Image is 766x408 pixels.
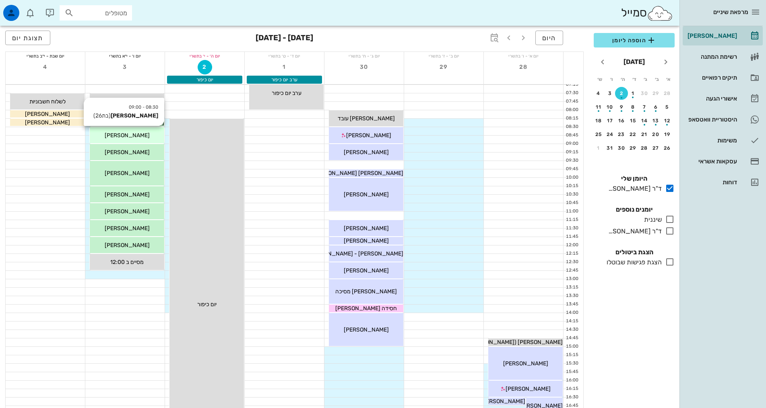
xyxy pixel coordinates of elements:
span: מרפאת שיניים [713,8,748,16]
div: יום א׳ - ו׳ בתשרי [484,52,563,60]
button: 19 [661,128,674,141]
div: 18 [592,118,605,124]
div: משימות [686,137,737,144]
th: ב׳ [652,72,662,86]
img: SmileCloud logo [647,5,673,21]
span: הוספה ליומן [600,35,668,45]
span: יום כיפור [196,77,213,82]
span: ערב יום כיפור [272,90,301,97]
div: 28 [638,145,651,151]
button: 12 [661,114,674,127]
button: 17 [604,114,617,127]
div: יום ד׳ - ט׳ בתשרי [245,52,324,60]
h3: [DATE] - [DATE] [256,31,313,47]
button: 20 [650,128,663,141]
button: 30 [638,87,651,100]
span: תצוגת יום [12,34,43,42]
th: ג׳ [640,72,651,86]
div: שיננית [641,215,662,225]
button: 30 [615,142,628,155]
div: 2 [615,91,628,96]
div: 09:45 [564,166,580,173]
a: עסקאות אשראי [683,152,763,171]
span: 29 [437,64,451,70]
span: [PERSON_NAME] ([PERSON_NAME]) [467,339,563,346]
div: 7 [638,104,651,110]
span: [PERSON_NAME] [105,149,150,156]
span: [PERSON_NAME] [105,242,150,249]
a: רשימת המתנה [683,47,763,66]
div: 3 [604,91,617,96]
div: 14 [638,118,651,124]
button: 3 [118,60,132,74]
button: 22 [627,128,640,141]
div: 6 [650,104,663,110]
span: תג [24,6,29,11]
button: 10 [604,101,617,113]
div: 8 [627,104,640,110]
span: 2 [198,64,212,70]
div: 24 [604,132,617,137]
div: אישורי הגעה [686,95,737,102]
button: 23 [615,128,628,141]
button: [DATE] [620,54,648,70]
span: [PERSON_NAME] [105,132,150,139]
div: 13:00 [564,276,580,282]
span: [PERSON_NAME] מסיכה [335,288,397,295]
h4: הצגת ביטולים [594,247,675,257]
button: 21 [638,128,651,141]
div: יום שבת - י״ב בתשרי [6,52,85,60]
div: 11 [592,104,605,110]
div: 15 [627,118,640,124]
button: 29 [437,60,451,74]
div: 07:15 [564,81,580,88]
h4: יומנים נוספים [594,205,675,214]
span: [PERSON_NAME] [105,191,150,198]
span: [PERSON_NAME] [344,267,389,274]
span: [PERSON_NAME] [344,237,389,244]
button: 30 [357,60,372,74]
div: יום ו׳ - י״א בתשרי [85,52,165,60]
div: 15:15 [564,352,580,359]
div: 11:45 [564,233,580,240]
div: 13:30 [564,293,580,299]
div: 15:30 [564,360,580,367]
div: רשימת המתנה [686,54,737,60]
div: 16:00 [564,377,580,384]
div: 20 [650,132,663,137]
div: 29 [650,91,663,96]
a: דוחות [683,173,763,192]
button: 1 [627,87,640,100]
th: ה׳ [617,72,628,86]
div: יום ג׳ - ח׳ בתשרי [324,52,404,60]
div: 13:15 [564,284,580,291]
span: [PERSON_NAME] [503,360,548,367]
div: 4 [592,91,605,96]
button: 6 [650,101,663,113]
span: [PERSON_NAME] [25,119,70,126]
button: 29 [650,87,663,100]
button: חודש שעבר [659,55,673,69]
div: 10:45 [564,200,580,206]
div: 09:15 [564,149,580,156]
div: 11:00 [564,208,580,215]
div: 29 [627,145,640,151]
a: תיקים רפואיים [683,68,763,87]
button: 14 [638,114,651,127]
div: יום ב׳ - ז׳ בתשרי [404,52,483,60]
div: תיקים רפואיים [686,74,737,81]
button: חודש הבא [595,55,610,69]
span: [PERSON_NAME] [480,398,525,405]
button: 1 [592,142,605,155]
div: יום ה׳ - י׳ בתשרי [165,52,244,60]
th: ד׳ [629,72,639,86]
button: 13 [650,114,663,127]
div: 07:45 [564,98,580,105]
div: 12:00 [564,242,580,249]
span: 28 [516,64,531,70]
button: 31 [604,142,617,155]
button: תצוגת יום [5,31,50,45]
a: תגהיסטוריית וואטסאפ [683,110,763,129]
div: 10:30 [564,191,580,198]
span: [PERSON_NAME] [344,191,389,198]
